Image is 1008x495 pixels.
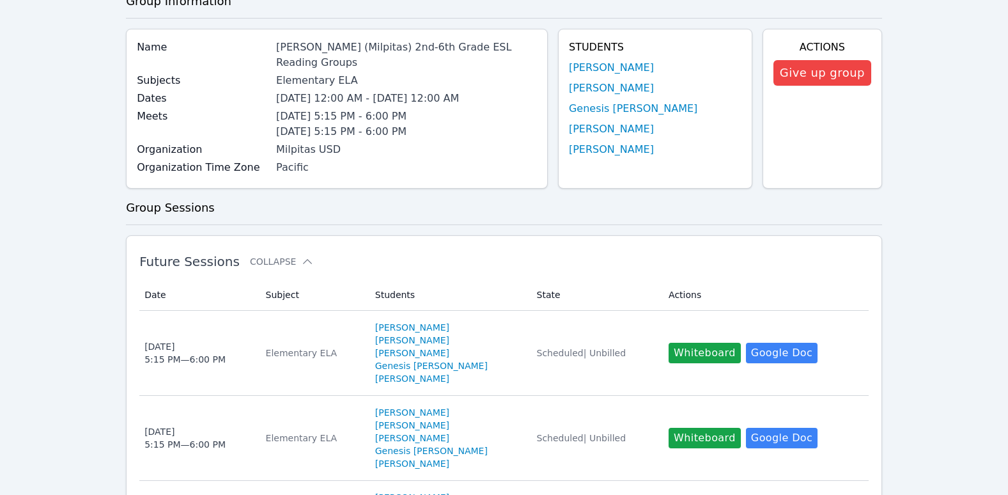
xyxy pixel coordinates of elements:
th: Students [368,279,529,311]
tr: [DATE]5:15 PM—6:00 PMElementary ELA[PERSON_NAME][PERSON_NAME][PERSON_NAME]Genesis [PERSON_NAME][P... [139,396,869,481]
a: [PERSON_NAME] [375,419,449,432]
a: [PERSON_NAME] [375,406,449,419]
span: [DATE] 12:00 AM - [DATE] 12:00 AM [276,92,459,104]
span: Scheduled | Unbilled [537,433,626,443]
div: Elementary ELA [266,432,360,444]
a: [PERSON_NAME] [569,81,654,96]
a: Genesis [PERSON_NAME] [375,444,488,457]
label: Organization Time Zone [137,160,268,175]
a: Google Doc [746,428,818,448]
h4: Actions [773,40,871,55]
div: Elementary ELA [266,347,360,359]
th: Actions [661,279,869,311]
a: [PERSON_NAME] [569,60,654,75]
div: Pacific [276,160,537,175]
a: [PERSON_NAME] [375,457,449,470]
th: Subject [258,279,368,311]
h3: Group Sessions [126,199,882,217]
th: State [529,279,662,311]
a: [PERSON_NAME] [375,334,449,347]
label: Subjects [137,73,268,88]
label: Organization [137,142,268,157]
a: [PERSON_NAME] [569,122,654,137]
button: Collapse [250,255,314,268]
label: Name [137,40,268,55]
a: [PERSON_NAME] [375,372,449,385]
a: Google Doc [746,343,818,363]
span: Future Sessions [139,254,240,269]
label: Meets [137,109,268,124]
button: Give up group [773,60,871,86]
a: [PERSON_NAME] [569,142,654,157]
a: Genesis [PERSON_NAME] [375,359,488,372]
a: Genesis [PERSON_NAME] [569,101,697,116]
div: [DATE] 5:15 PM — 6:00 PM [144,340,226,366]
a: [PERSON_NAME] [375,347,449,359]
span: Scheduled | Unbilled [537,348,626,358]
li: [DATE] 5:15 PM - 6:00 PM [276,109,537,124]
a: [PERSON_NAME] [375,321,449,334]
tr: [DATE]5:15 PM—6:00 PMElementary ELA[PERSON_NAME][PERSON_NAME][PERSON_NAME]Genesis [PERSON_NAME][P... [139,311,869,396]
div: Milpitas USD [276,142,537,157]
button: Whiteboard [669,343,741,363]
h4: Students [569,40,741,55]
a: [PERSON_NAME] [375,432,449,444]
th: Date [139,279,258,311]
div: [DATE] 5:15 PM — 6:00 PM [144,425,226,451]
li: [DATE] 5:15 PM - 6:00 PM [276,124,537,139]
div: [PERSON_NAME] (Milpitas) 2nd-6th Grade ESL Reading Groups [276,40,537,70]
label: Dates [137,91,268,106]
button: Whiteboard [669,428,741,448]
div: Elementary ELA [276,73,537,88]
